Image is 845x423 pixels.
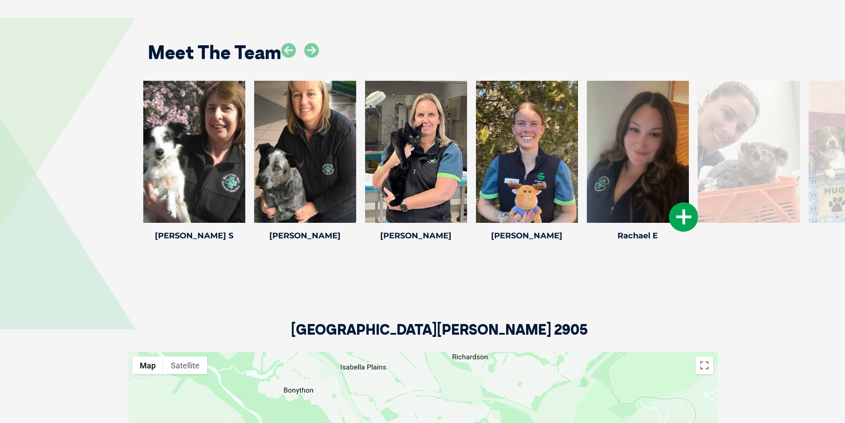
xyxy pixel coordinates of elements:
[148,43,281,62] h2: Meet The Team
[476,232,578,240] h4: [PERSON_NAME]
[587,232,689,240] h4: Rachael E
[132,356,163,374] button: Show street map
[365,232,467,240] h4: [PERSON_NAME]
[143,232,245,240] h4: [PERSON_NAME] S
[163,356,207,374] button: Show satellite imagery
[291,322,588,352] h2: [GEOGRAPHIC_DATA][PERSON_NAME] 2905
[254,232,356,240] h4: [PERSON_NAME]
[696,356,713,374] button: Toggle fullscreen view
